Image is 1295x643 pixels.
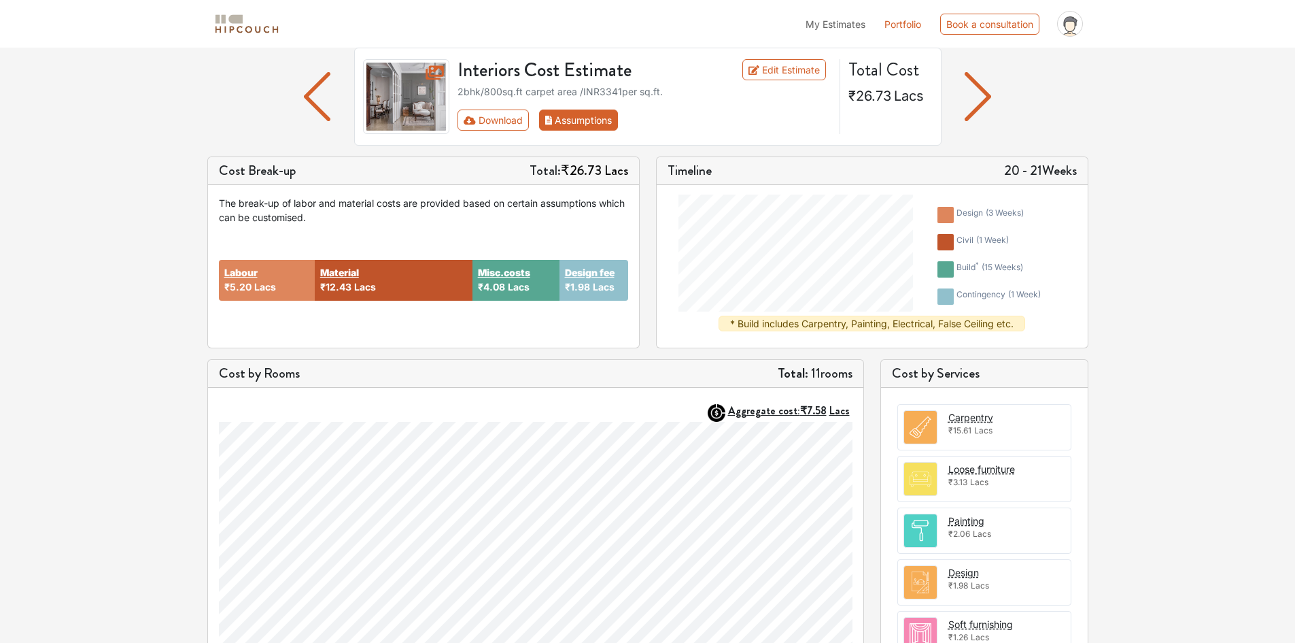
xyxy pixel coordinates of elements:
span: ( 1 week ) [1008,289,1041,299]
div: build [956,261,1023,278]
h5: Cost Break-up [219,163,296,179]
span: ( 15 weeks ) [982,262,1023,272]
button: Soft furnishing [948,617,1013,631]
img: gallery [363,59,450,134]
span: ₹15.61 [948,425,971,435]
div: First group [457,110,629,131]
h5: Cost by Rooms [219,365,300,382]
img: room.svg [904,411,937,444]
div: 2bhk / 800 sq.ft carpet area /INR 3341 per sq.ft. [457,84,831,99]
button: Download [457,110,529,131]
h5: 20 - 21 Weeks [1004,163,1077,179]
span: ( 1 week ) [976,235,1009,245]
button: Loose furniture [948,462,1015,476]
strong: Aggregate cost: [728,403,850,418]
div: The break-up of labor and material costs are provided based on certain assumptions which can be c... [219,196,628,225]
span: Lacs [593,281,615,293]
button: Carpentry [948,410,993,425]
a: Edit Estimate [742,59,826,80]
span: Lacs [971,580,989,591]
img: room.svg [904,463,937,495]
span: ₹4.08 [478,281,505,293]
div: civil [956,234,1009,250]
h5: Total: [530,163,628,179]
span: ₹1.98 [565,281,590,293]
span: ₹26.73 [561,161,602,180]
img: AggregateIcon [708,404,725,422]
h5: 11 rooms [778,365,852,382]
span: Lacs [829,403,850,418]
span: Lacs [971,632,989,642]
img: logo-horizontal.svg [213,12,281,36]
span: ₹5.20 [224,281,252,293]
button: Assumptions [539,110,619,131]
span: logo-horizontal.svg [213,9,281,39]
button: Design [948,565,979,580]
span: ₹1.26 [948,632,968,642]
span: Lacs [508,281,530,293]
h5: Timeline [668,163,712,179]
span: ₹7.58 [800,403,827,418]
div: Book a consultation [940,14,1039,35]
span: ₹12.43 [320,281,351,293]
button: Aggregate cost:₹7.58Lacs [728,404,852,417]
img: room.svg [904,514,937,547]
button: Labour [224,265,258,280]
span: Lacs [973,529,991,539]
h4: Total Cost [848,59,930,80]
span: My Estimates [806,18,865,30]
div: design [956,207,1024,223]
img: room.svg [904,566,937,599]
span: Lacs [974,425,992,435]
div: Toolbar with button groups [457,110,831,131]
img: arrow left [965,72,991,121]
span: ₹3.13 [948,477,967,487]
span: ( 3 weeks ) [986,208,1024,218]
h5: Cost by Services [892,365,1077,382]
img: arrow left [304,72,330,121]
span: ₹26.73 [848,88,891,104]
span: Lacs [604,161,628,180]
h3: Interiors Cost Estimate [449,59,709,82]
strong: Total: [778,363,808,383]
div: contingency [956,288,1041,305]
span: ₹2.06 [948,529,970,539]
span: Lacs [970,477,988,487]
span: Lacs [254,281,276,293]
button: Design fee [565,265,615,280]
button: Misc.costs [478,265,530,280]
button: Material [320,265,359,280]
button: Painting [948,514,984,528]
span: Lacs [354,281,376,293]
span: Lacs [894,88,924,104]
a: Portfolio [884,17,921,31]
div: * Build includes Carpentry, Painting, Electrical, False Ceiling etc. [719,316,1025,331]
span: ₹1.98 [948,580,968,591]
